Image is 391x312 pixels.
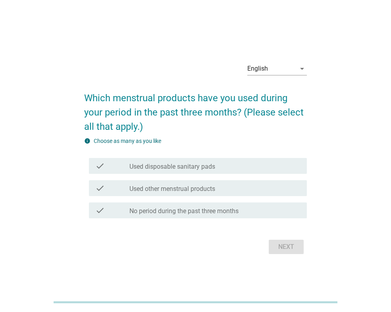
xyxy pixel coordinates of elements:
i: arrow_drop_down [297,64,307,73]
h2: Which menstrual products have you used during your period in the past three months? (Please selec... [84,83,307,134]
div: English [247,65,268,72]
label: No period during the past three months [129,207,239,215]
i: check [95,161,105,171]
label: Choose as many as you like [94,138,161,144]
i: check [95,183,105,193]
i: info [84,138,91,144]
label: Used disposable sanitary pads [129,163,215,171]
label: Used other menstrual products [129,185,215,193]
i: check [95,206,105,215]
